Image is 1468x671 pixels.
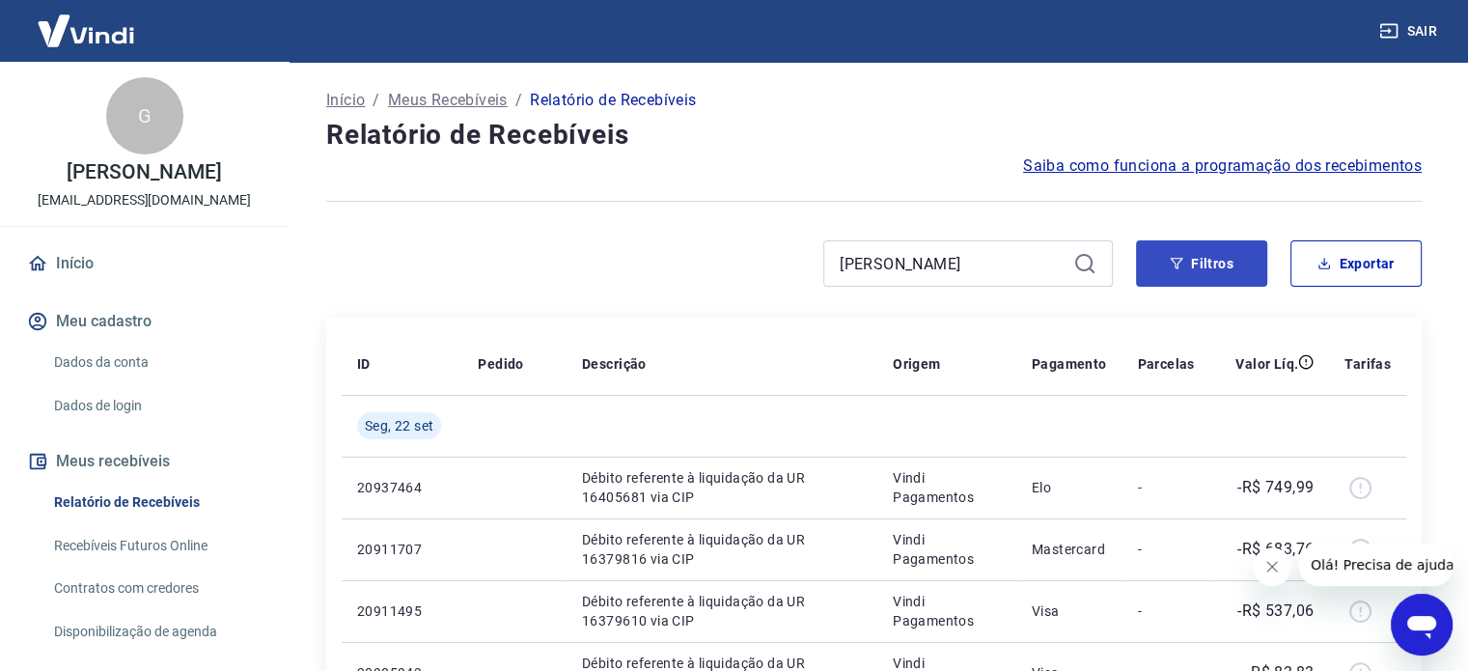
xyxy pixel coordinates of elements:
[1136,240,1267,287] button: Filtros
[893,354,940,374] p: Origem
[12,14,162,29] span: Olá! Precisa de ajuda?
[357,540,447,559] p: 20911707
[23,242,265,285] a: Início
[1138,354,1195,374] p: Parcelas
[357,354,371,374] p: ID
[46,483,265,522] a: Relatório de Recebíveis
[1237,600,1314,623] p: -R$ 537,06
[1290,240,1422,287] button: Exportar
[1032,478,1107,497] p: Elo
[326,89,365,112] a: Início
[1032,354,1107,374] p: Pagamento
[582,468,862,507] p: Débito referente à liquidação da UR 16405681 via CIP
[46,386,265,426] a: Dados de login
[67,162,221,182] p: [PERSON_NAME]
[1138,478,1195,497] p: -
[1375,14,1445,49] button: Sair
[1237,538,1314,561] p: -R$ 683,76
[1391,594,1453,656] iframe: Botão para abrir a janela de mensagens
[478,354,523,374] p: Pedido
[46,343,265,382] a: Dados da conta
[530,89,696,112] p: Relatório de Recebíveis
[46,569,265,608] a: Contratos com credores
[357,478,447,497] p: 20937464
[582,592,862,630] p: Débito referente à liquidação da UR 16379610 via CIP
[46,612,265,652] a: Disponibilização de agenda
[23,440,265,483] button: Meus recebíveis
[388,89,508,112] a: Meus Recebíveis
[893,468,1001,507] p: Vindi Pagamentos
[23,1,149,60] img: Vindi
[357,601,447,621] p: 20911495
[46,526,265,566] a: Recebíveis Futuros Online
[365,416,433,435] span: Seg, 22 set
[23,300,265,343] button: Meu cadastro
[840,249,1066,278] input: Busque pelo número do pedido
[1299,544,1453,586] iframe: Mensagem da empresa
[38,190,251,210] p: [EMAIL_ADDRESS][DOMAIN_NAME]
[106,77,183,154] div: G
[1138,540,1195,559] p: -
[326,116,1422,154] h4: Relatório de Recebíveis
[1344,354,1391,374] p: Tarifas
[1235,354,1298,374] p: Valor Líq.
[582,354,647,374] p: Descrição
[893,530,1001,569] p: Vindi Pagamentos
[1023,154,1422,178] a: Saiba como funciona a programação dos recebimentos
[582,530,862,569] p: Débito referente à liquidação da UR 16379816 via CIP
[1237,476,1314,499] p: -R$ 749,99
[1032,540,1107,559] p: Mastercard
[893,592,1001,630] p: Vindi Pagamentos
[1253,547,1291,586] iframe: Fechar mensagem
[1032,601,1107,621] p: Visa
[515,89,522,112] p: /
[373,89,379,112] p: /
[1138,601,1195,621] p: -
